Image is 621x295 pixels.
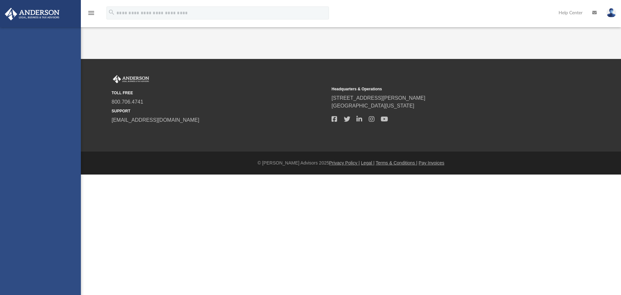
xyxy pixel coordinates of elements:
small: SUPPORT [112,108,327,114]
img: User Pic [606,8,616,17]
a: [STREET_ADDRESS][PERSON_NAME] [332,95,425,101]
small: TOLL FREE [112,90,327,96]
a: Legal | [361,160,375,165]
img: Anderson Advisors Platinum Portal [112,75,150,84]
a: [EMAIL_ADDRESS][DOMAIN_NAME] [112,117,199,123]
img: Anderson Advisors Platinum Portal [3,8,61,20]
a: menu [87,12,95,17]
i: menu [87,9,95,17]
a: Pay Invoices [419,160,444,165]
div: © [PERSON_NAME] Advisors 2025 [81,160,621,166]
a: [GEOGRAPHIC_DATA][US_STATE] [332,103,414,108]
a: Privacy Policy | [329,160,360,165]
i: search [108,9,115,16]
a: Terms & Conditions | [376,160,418,165]
a: 800.706.4741 [112,99,143,105]
small: Headquarters & Operations [332,86,547,92]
